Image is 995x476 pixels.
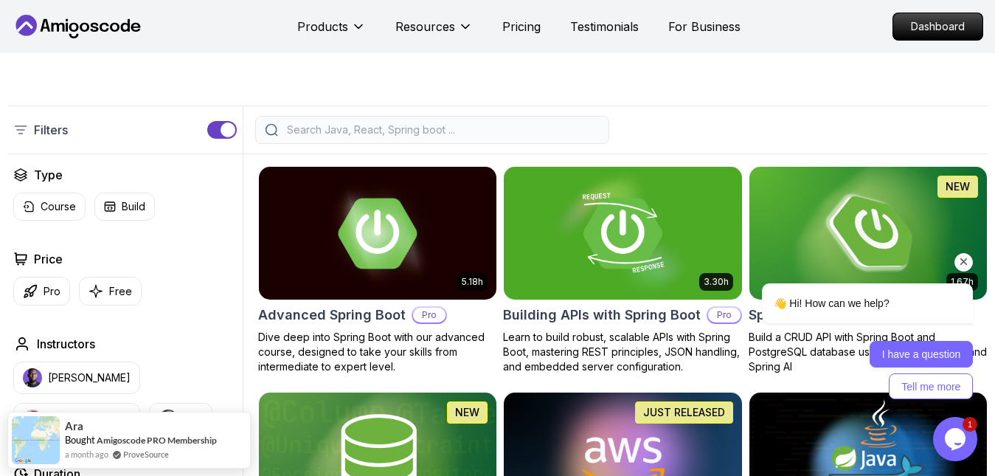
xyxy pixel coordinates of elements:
span: Ara [65,420,83,432]
a: Spring Boot for Beginners card1.67hNEWSpring Boot for BeginnersBuild a CRUD API with Spring Boot ... [749,166,988,374]
a: ProveSource [123,448,169,461]
img: instructor img [159,410,178,429]
a: For Business [668,18,741,35]
a: Testimonials [570,18,639,35]
p: NEW [455,405,479,420]
p: Resources [395,18,455,35]
p: Free [109,284,132,299]
p: JUST RELEASED [643,405,725,420]
button: instructor img[PERSON_NAME] [13,362,140,394]
p: Filters [34,121,68,139]
h2: Advanced Spring Boot [258,305,406,325]
h2: Type [34,166,63,184]
a: Dashboard [892,13,983,41]
img: Building APIs with Spring Boot card [504,167,741,300]
button: Free [79,277,142,306]
p: 3.30h [704,276,729,288]
input: Search Java, React, Spring boot ... [284,123,600,137]
p: Dashboard [893,13,982,40]
img: provesource social proof notification image [12,416,60,464]
button: Course [13,193,86,221]
span: a month ago [65,448,108,461]
iframe: chat widget [933,417,980,461]
p: [PERSON_NAME] [48,370,131,385]
p: Learn to build robust, scalable APIs with Spring Boot, mastering REST principles, JSON handling, ... [503,330,742,374]
img: instructor img [23,410,42,429]
button: Pro [13,277,70,306]
button: Resources [395,18,473,47]
iframe: chat widget [715,167,980,410]
a: Advanced Spring Boot card5.18hAdvanced Spring BootProDive deep into Spring Boot with our advanced... [258,166,497,374]
button: instructor imgAbz [149,403,212,435]
button: Products [297,18,366,47]
img: instructor img [23,368,42,387]
p: 5.18h [462,276,483,288]
a: Pricing [502,18,541,35]
button: Build [94,193,155,221]
p: Pro [413,308,446,322]
span: Bought [65,434,95,446]
h2: Instructors [37,335,95,353]
p: Pro [44,284,60,299]
img: Advanced Spring Boot card [259,167,496,300]
a: Building APIs with Spring Boot card3.30hBuilding APIs with Spring BootProLearn to build robust, s... [503,166,742,374]
p: Products [297,18,348,35]
a: Amigoscode PRO Membership [97,435,217,446]
h2: Price [34,250,63,268]
p: Build [122,199,145,214]
p: Dive deep into Spring Boot with our advanced course, designed to take your skills from intermedia... [258,330,497,374]
button: instructor img[PERSON_NAME] [13,403,140,435]
p: Course [41,199,76,214]
h2: Building APIs with Spring Boot [503,305,701,325]
p: Pro [708,308,741,322]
